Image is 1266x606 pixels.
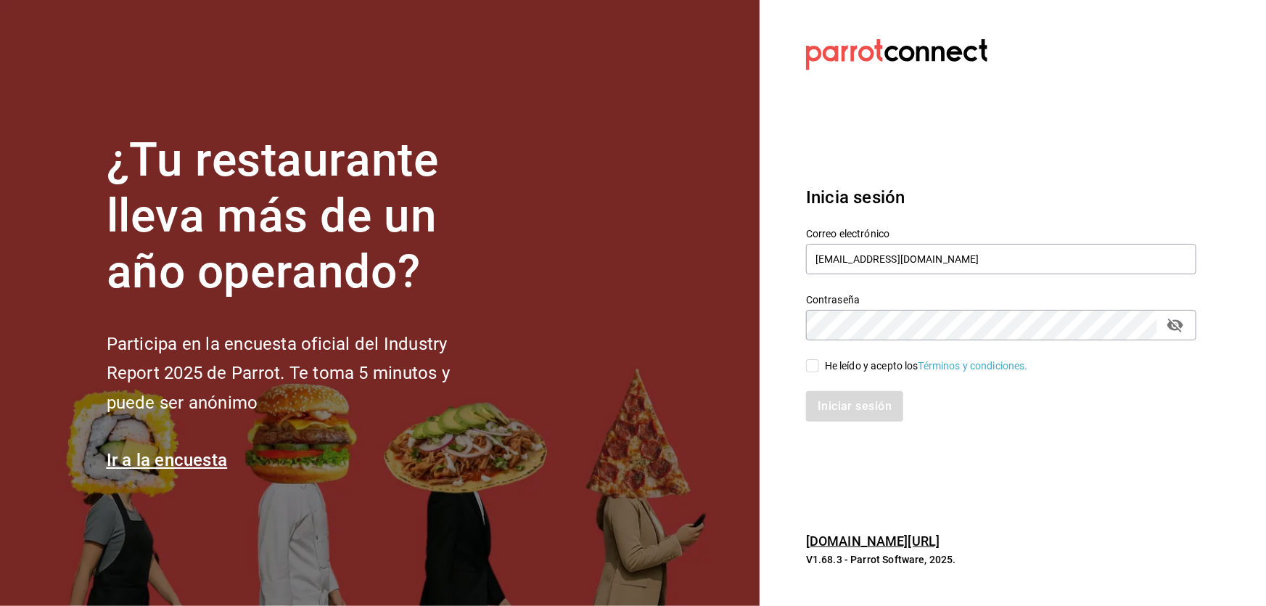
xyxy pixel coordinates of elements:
h1: ¿Tu restaurante lleva más de un año operando? [107,133,498,300]
input: Ingresa tu correo electrónico [806,244,1196,274]
label: Correo electrónico [806,229,1196,239]
h2: Participa en la encuesta oficial del Industry Report 2025 de Parrot. Te toma 5 minutos y puede se... [107,329,498,418]
div: He leído y acepto los [825,359,1028,374]
label: Contraseña [806,295,1196,306]
a: [DOMAIN_NAME][URL] [806,533,940,549]
h3: Inicia sesión [806,184,1196,210]
a: Ir a la encuesta [107,450,228,470]
a: Términos y condiciones. [918,360,1028,372]
button: passwordField [1163,313,1188,337]
p: V1.68.3 - Parrot Software, 2025. [806,552,1196,567]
